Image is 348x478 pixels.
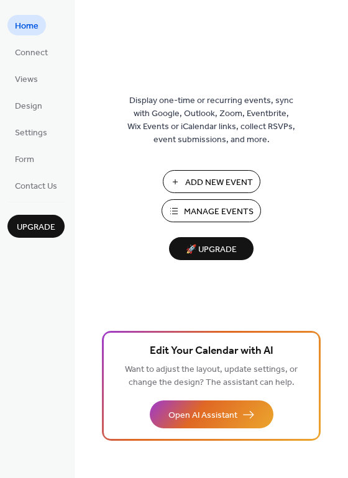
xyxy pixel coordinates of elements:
[17,221,55,234] span: Upgrade
[150,343,273,360] span: Edit Your Calendar with AI
[163,170,260,193] button: Add New Event
[150,400,273,428] button: Open AI Assistant
[162,199,261,222] button: Manage Events
[7,148,42,169] a: Form
[7,122,55,142] a: Settings
[7,42,55,62] a: Connect
[185,176,253,189] span: Add New Event
[15,127,47,140] span: Settings
[184,205,254,219] span: Manage Events
[7,95,50,115] a: Design
[7,68,45,89] a: Views
[15,47,48,60] span: Connect
[168,409,237,422] span: Open AI Assistant
[15,20,39,33] span: Home
[125,361,298,391] span: Want to adjust the layout, update settings, or change the design? The assistant can help.
[176,241,246,258] span: 🚀 Upgrade
[169,237,254,260] button: 🚀 Upgrade
[7,15,46,35] a: Home
[15,153,34,166] span: Form
[15,100,42,113] span: Design
[15,73,38,86] span: Views
[7,175,65,196] a: Contact Us
[7,215,65,238] button: Upgrade
[127,94,295,147] span: Display one-time or recurring events, sync with Google, Outlook, Zoom, Eventbrite, Wix Events or ...
[15,180,57,193] span: Contact Us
